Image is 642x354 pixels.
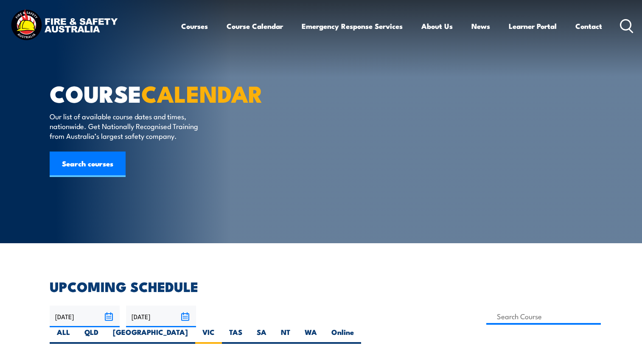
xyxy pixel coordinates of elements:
[250,327,274,344] label: SA
[50,111,205,141] p: Our list of available course dates and times, nationwide. Get Nationally Recognised Training from...
[50,280,593,292] h2: UPCOMING SCHEDULE
[509,15,557,37] a: Learner Portal
[50,152,126,177] a: Search courses
[106,327,195,344] label: [GEOGRAPHIC_DATA]
[50,327,77,344] label: ALL
[181,15,208,37] a: Courses
[471,15,490,37] a: News
[141,75,263,110] strong: CALENDAR
[297,327,324,344] label: WA
[50,83,259,103] h1: COURSE
[274,327,297,344] label: NT
[50,306,120,327] input: From date
[324,327,361,344] label: Online
[227,15,283,37] a: Course Calendar
[302,15,403,37] a: Emergency Response Services
[126,306,196,327] input: To date
[222,327,250,344] label: TAS
[77,327,106,344] label: QLD
[421,15,453,37] a: About Us
[486,308,601,325] input: Search Course
[195,327,222,344] label: VIC
[575,15,602,37] a: Contact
